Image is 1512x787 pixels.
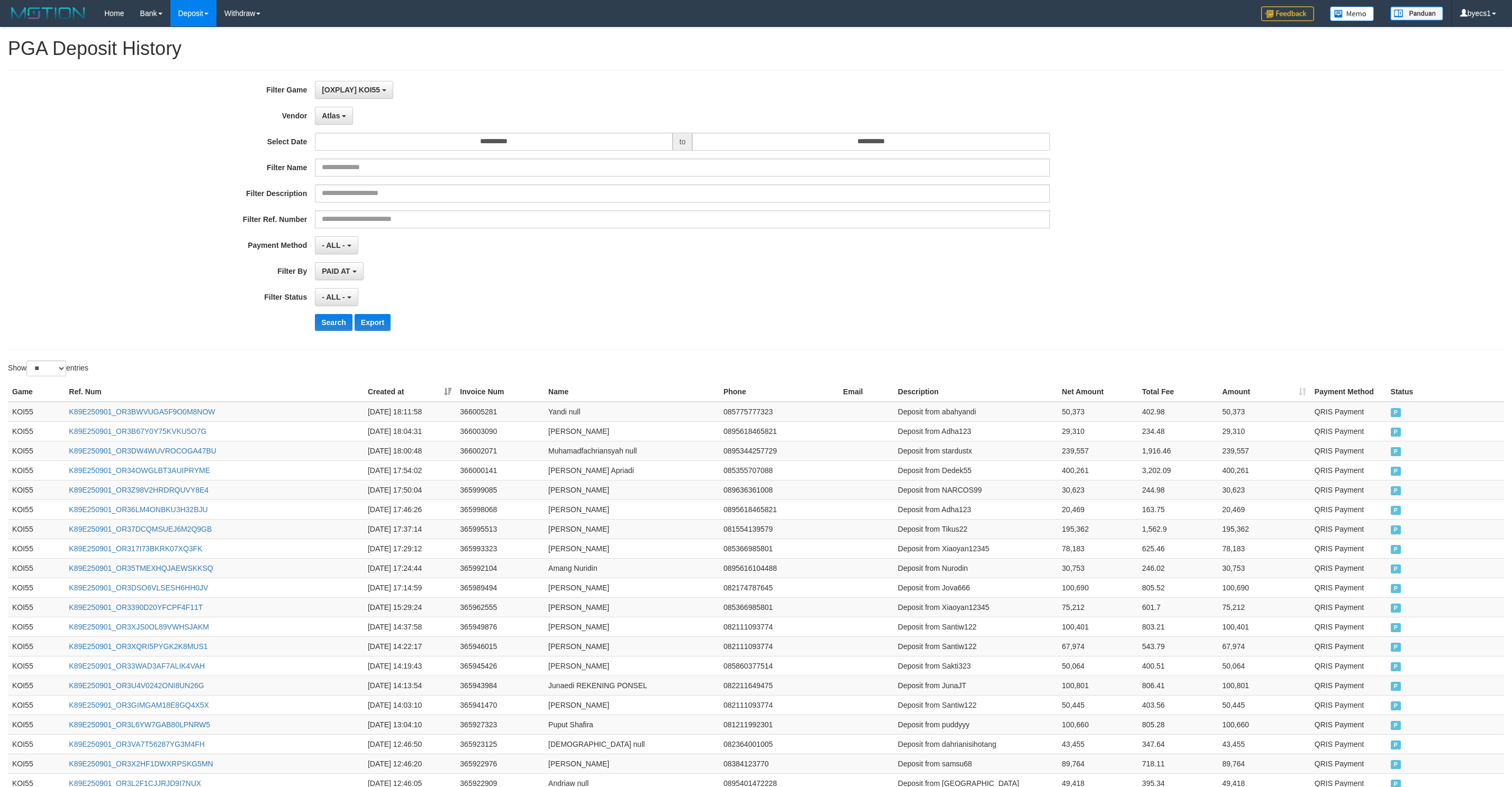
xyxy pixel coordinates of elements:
[456,656,544,675] td: 365945426
[456,578,544,597] td: 365989494
[1058,519,1138,539] td: 195,362
[1218,695,1310,715] td: 50,445
[364,617,456,636] td: [DATE] 14:37:58
[1058,754,1138,773] td: 89,764
[1138,636,1218,656] td: 543.79
[544,480,719,499] td: [PERSON_NAME]
[1310,695,1387,715] td: QRIS Payment
[894,499,1058,519] td: Deposit from Adha123
[1058,715,1138,734] td: 100,660
[1138,519,1218,539] td: 1,562.9
[894,754,1058,773] td: Deposit from samsu68
[8,578,65,597] td: KOI55
[1391,604,1401,613] span: PAID
[544,558,719,578] td: Amang Nuridin
[1310,382,1387,402] th: Payment Method
[894,636,1058,656] td: Deposit from Santiw122
[839,382,894,402] th: Email
[719,402,839,422] td: 085775777323
[1391,408,1401,417] span: PAID
[1310,519,1387,539] td: QRIS Payment
[315,107,353,125] button: Atlas
[65,382,364,402] th: Ref. Num
[1261,6,1314,21] img: Feedback.jpg
[1310,578,1387,597] td: QRIS Payment
[322,293,345,301] span: - ALL -
[364,460,456,480] td: [DATE] 17:54:02
[1058,558,1138,578] td: 30,753
[8,617,65,636] td: KOI55
[456,460,544,480] td: 366000141
[1138,402,1218,422] td: 402.98
[1138,578,1218,597] td: 805.52
[719,460,839,480] td: 085355707088
[69,760,213,768] a: K89E250901_OR3X2HF1DWXRPSKG5MN
[719,480,839,499] td: 089636361008
[544,754,719,773] td: [PERSON_NAME]
[894,441,1058,460] td: Deposit from stardustx
[1310,675,1387,695] td: QRIS Payment
[1058,675,1138,695] td: 100,801
[1138,441,1218,460] td: 1,916.46
[364,734,456,754] td: [DATE] 12:46:50
[894,421,1058,441] td: Deposit from Adha123
[1218,617,1310,636] td: 100,401
[1058,460,1138,480] td: 400,261
[544,617,719,636] td: [PERSON_NAME]
[1310,421,1387,441] td: QRIS Payment
[544,402,719,422] td: Yandi null
[8,402,65,422] td: KOI55
[1391,721,1401,730] span: PAID
[8,675,65,695] td: KOI55
[1310,441,1387,460] td: QRIS Payment
[1330,6,1374,21] img: Button%20Memo.svg
[894,539,1058,558] td: Deposit from Xiaoyan12345
[26,360,66,376] select: Showentries
[364,441,456,460] td: [DATE] 18:00:48
[1391,467,1401,476] span: PAID
[364,675,456,695] td: [DATE] 14:13:54
[364,539,456,558] td: [DATE] 17:29:12
[364,715,456,734] td: [DATE] 13:04:10
[544,695,719,715] td: [PERSON_NAME]
[1218,734,1310,754] td: 43,455
[456,441,544,460] td: 366002071
[8,382,65,402] th: Game
[1218,715,1310,734] td: 100,660
[1138,382,1218,402] th: Total Fee
[719,578,839,597] td: 082174787645
[1310,539,1387,558] td: QRIS Payment
[69,720,210,729] a: K89E250901_OR3L6YW7GAB80LPNRW5
[1391,760,1401,769] span: PAID
[364,656,456,675] td: [DATE] 14:19:43
[894,382,1058,402] th: Description
[1058,499,1138,519] td: 20,469
[544,656,719,675] td: [PERSON_NAME]
[69,740,205,748] a: K89E250901_OR3VA7T56287YG3M4FH
[456,734,544,754] td: 365923125
[456,539,544,558] td: 365993323
[69,408,215,416] a: K89E250901_OR3BWVUGA5F9O0M8NOW
[69,662,205,670] a: K89E250901_OR33WAD3AF7ALIK4VAH
[456,382,544,402] th: Invoice Num
[8,734,65,754] td: KOI55
[8,597,65,617] td: KOI55
[544,715,719,734] td: Puput Shafira
[894,695,1058,715] td: Deposit from Santiw122
[364,754,456,773] td: [DATE] 12:46:20
[69,681,204,690] a: K89E250901_OR3U4V0242ONI8UN26G
[673,133,693,151] span: to
[364,695,456,715] td: [DATE] 14:03:10
[1058,402,1138,422] td: 50,373
[456,499,544,519] td: 365998068
[315,236,358,254] button: - ALL -
[719,636,839,656] td: 082111093774
[894,617,1058,636] td: Deposit from Santiw122
[719,499,839,519] td: 0895618465821
[1058,597,1138,617] td: 75,212
[1387,382,1504,402] th: Status
[1310,597,1387,617] td: QRIS Payment
[719,558,839,578] td: 0895616104488
[1391,643,1401,652] span: PAID
[456,421,544,441] td: 366003090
